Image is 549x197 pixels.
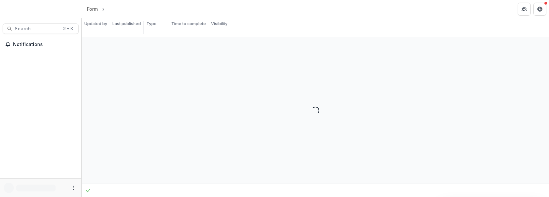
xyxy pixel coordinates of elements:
[3,39,79,50] button: Notifications
[87,6,98,12] div: Form
[84,4,134,14] nav: breadcrumb
[84,4,100,14] a: Form
[84,21,107,27] p: Updated by
[211,21,227,27] p: Visibility
[3,23,79,34] button: Search...
[13,42,76,47] span: Notifications
[61,25,75,32] div: ⌘ + K
[146,21,157,27] p: Type
[70,184,77,192] button: More
[112,21,141,27] p: Last published
[171,21,206,27] p: Time to complete
[15,26,59,32] span: Search...
[518,3,531,16] button: Partners
[533,3,546,16] button: Get Help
